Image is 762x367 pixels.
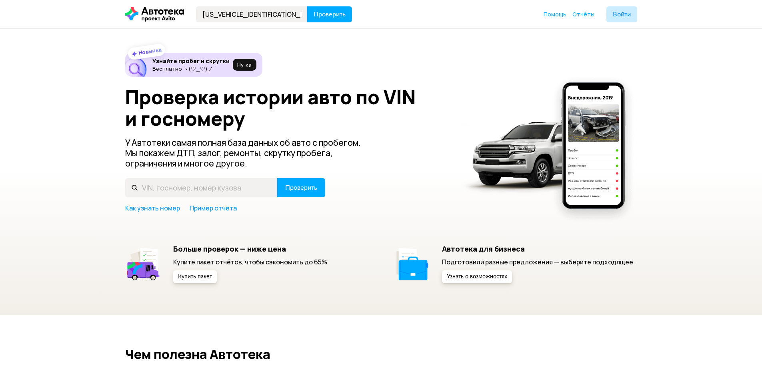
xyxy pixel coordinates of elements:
button: Узнать о возможностях [442,270,512,283]
h1: Проверка истории авто по VIN и госномеру [125,86,450,129]
h6: Узнайте пробег и скрутки [152,58,230,65]
span: Ну‑ка [237,61,252,68]
a: Как узнать номер [125,204,180,212]
span: Проверить [314,11,346,18]
p: Купите пакет отчётов, чтобы сэкономить до 65%. [173,258,329,266]
button: Купить пакет [173,270,217,283]
button: Войти [606,6,637,22]
h5: Больше проверок — ниже цена [173,244,329,253]
h5: Автотека для бизнеса [442,244,635,253]
a: Помощь [544,10,566,18]
button: Проверить [307,6,352,22]
p: У Автотеки самая полная база данных об авто с пробегом. Мы покажем ДТП, залог, ремонты, скрутку п... [125,137,374,169]
input: VIN, госномер, номер кузова [125,178,278,197]
input: VIN, госномер, номер кузова [196,6,308,22]
a: Пример отчёта [190,204,237,212]
a: Отчёты [572,10,594,18]
p: Бесплатно ヽ(♡‿♡)ノ [152,65,230,72]
h2: Чем полезна Автотека [125,347,637,361]
strong: Новинка [138,46,162,56]
span: Проверить [285,184,317,191]
span: Купить пакет [178,274,212,280]
p: Подготовили разные предложения — выберите подходящее. [442,258,635,266]
span: Войти [613,11,631,18]
span: Узнать о возможностях [447,274,507,280]
button: Проверить [277,178,325,197]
